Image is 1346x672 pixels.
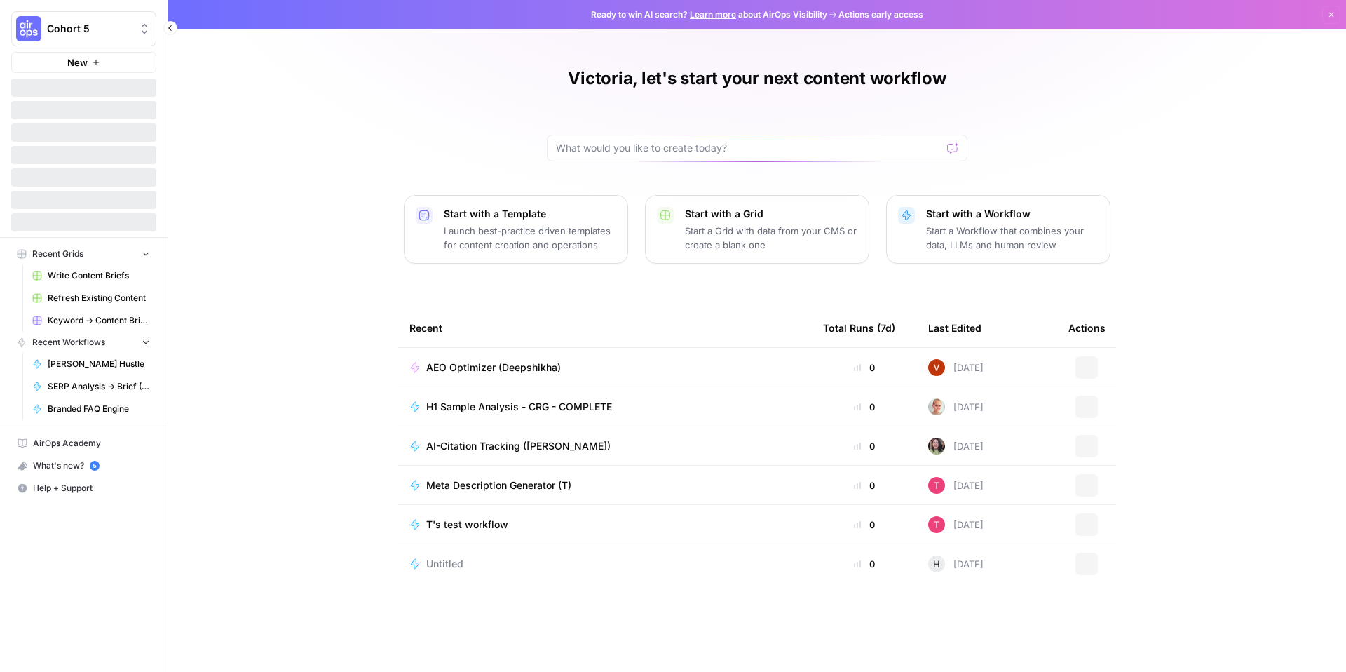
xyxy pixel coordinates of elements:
[426,400,612,414] span: H1 Sample Analysis - CRG - COMPLETE
[33,482,150,495] span: Help + Support
[409,557,801,571] a: Untitled
[93,462,96,469] text: 5
[926,207,1099,221] p: Start with a Workflow
[11,455,156,477] button: What's new? 5
[26,264,156,287] a: Write Content Briefs
[886,195,1110,264] button: Start with a WorkflowStart a Workflow that combines your data, LLMs and human review
[928,438,945,455] img: e6jku8bei7w65twbz9tngar3gsjq
[823,518,906,532] div: 0
[1068,309,1106,347] div: Actions
[426,518,508,532] span: T's test workflow
[568,67,946,90] h1: Victoria, let's start your next content workflow
[11,477,156,499] button: Help + Support
[48,314,150,327] span: Keyword -> Content Brief -> Article
[928,477,945,494] img: nd6c3fyh5vwa1zwnscpeh1pc14al
[426,557,463,571] span: Untitled
[928,359,945,376] img: o8jycqk5wmo6vs6v01tpw4ssccra
[26,398,156,420] a: Branded FAQ Engine
[48,403,150,415] span: Branded FAQ Engine
[26,309,156,332] a: Keyword -> Content Brief -> Article
[409,361,801,375] a: AEO Optimizer (Deepshikha)
[928,309,981,347] div: Last Edited
[47,22,132,36] span: Cohort 5
[928,516,984,533] div: [DATE]
[11,243,156,264] button: Recent Grids
[26,375,156,398] a: SERP Analysis -> Brief ([PERSON_NAME])
[409,478,801,492] a: Meta Description Generator (T)
[823,478,906,492] div: 0
[928,477,984,494] div: [DATE]
[838,8,923,21] span: Actions early access
[11,52,156,73] button: New
[928,438,984,455] div: [DATE]
[685,224,857,252] p: Start a Grid with data from your CMS or create a blank one
[928,359,984,376] div: [DATE]
[409,309,801,347] div: Recent
[426,478,571,492] span: Meta Description Generator (T)
[404,195,628,264] button: Start with a TemplateLaunch best-practice driven templates for content creation and operations
[823,361,906,375] div: 0
[11,332,156,353] button: Recent Workflows
[26,353,156,375] a: [PERSON_NAME] Hustle
[823,309,895,347] div: Total Runs (7d)
[444,224,616,252] p: Launch best-practice driven templates for content creation and operations
[928,398,945,415] img: tzy1lhuh9vjkl60ica9oz7c44fpn
[933,557,940,571] span: H
[823,557,906,571] div: 0
[48,380,150,393] span: SERP Analysis -> Brief ([PERSON_NAME])
[685,207,857,221] p: Start with a Grid
[16,16,41,41] img: Cohort 5 Logo
[33,437,150,450] span: AirOps Academy
[556,141,941,155] input: What would you like to create today?
[11,432,156,455] a: AirOps Academy
[645,195,869,264] button: Start with a GridStart a Grid with data from your CMS or create a blank one
[48,269,150,282] span: Write Content Briefs
[32,336,105,349] span: Recent Workflows
[591,8,827,21] span: Ready to win AI search? about AirOps Visibility
[690,9,736,20] a: Learn more
[409,439,801,453] a: AI-Citation Tracking ([PERSON_NAME])
[823,439,906,453] div: 0
[928,556,984,572] div: [DATE]
[12,455,156,476] div: What's new?
[67,55,88,69] span: New
[48,292,150,304] span: Refresh Existing Content
[26,287,156,309] a: Refresh Existing Content
[926,224,1099,252] p: Start a Workflow that combines your data, LLMs and human review
[409,518,801,532] a: T's test workflow
[928,516,945,533] img: nd6c3fyh5vwa1zwnscpeh1pc14al
[426,361,561,375] span: AEO Optimizer (Deepshikha)
[48,358,150,370] span: [PERSON_NAME] Hustle
[928,398,984,415] div: [DATE]
[444,207,616,221] p: Start with a Template
[11,11,156,46] button: Workspace: Cohort 5
[426,439,611,453] span: AI-Citation Tracking ([PERSON_NAME])
[90,461,100,471] a: 5
[823,400,906,414] div: 0
[409,400,801,414] a: H1 Sample Analysis - CRG - COMPLETE
[32,248,83,260] span: Recent Grids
